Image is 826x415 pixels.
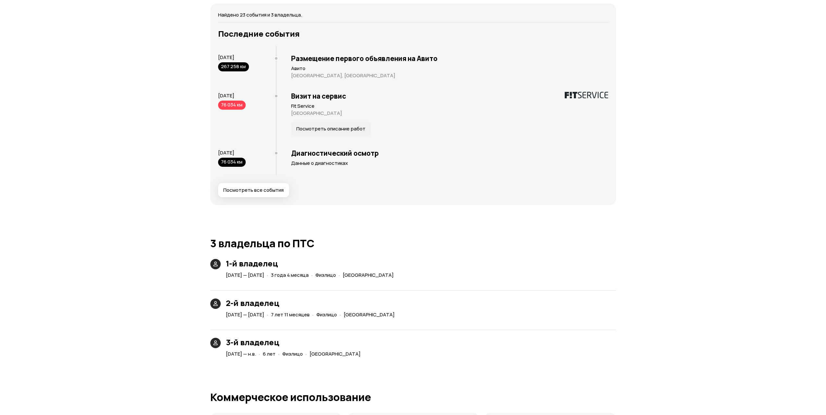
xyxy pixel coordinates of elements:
[291,103,608,109] p: Fit Service
[291,160,608,166] p: Данные о диагностиках
[210,238,616,249] h1: 3 владельца по ПТС
[282,350,303,357] span: Физлицо
[267,270,268,280] span: ·
[226,311,264,318] span: [DATE] — [DATE]
[315,272,336,278] span: Физлицо
[316,311,337,318] span: Физлицо
[226,259,396,268] h3: 1-й владелец
[218,101,246,110] div: 76 034 км
[291,92,608,100] h3: Визит на сервис
[344,311,395,318] span: [GEOGRAPHIC_DATA]
[218,149,234,156] span: [DATE]
[291,122,371,136] button: Посмотреть описание работ
[210,391,616,403] h1: Коммерческое использование
[565,92,608,98] img: logo
[278,348,280,359] span: ·
[343,272,394,278] span: [GEOGRAPHIC_DATA]
[226,272,264,278] span: [DATE] — [DATE]
[291,65,608,72] p: Авито
[310,350,361,357] span: [GEOGRAPHIC_DATA]
[291,72,608,79] p: [GEOGRAPHIC_DATA], [GEOGRAPHIC_DATA]
[226,350,256,357] span: [DATE] — н.в.
[218,29,608,38] h3: Последние события
[218,11,608,18] p: Найдено 23 события и 3 владельца.
[263,350,276,357] span: 6 лет
[339,270,340,280] span: ·
[291,149,608,157] h3: Диагностический осмотр
[291,54,608,63] h3: Размещение первого объявления на Авито
[296,126,365,132] span: Посмотреть описание работ
[223,187,284,193] span: Посмотреть все события
[218,158,246,167] div: 76 034 км
[267,309,268,320] span: ·
[311,270,313,280] span: ·
[291,110,608,116] p: [GEOGRAPHIC_DATA]
[339,309,341,320] span: ·
[218,54,234,61] span: [DATE]
[259,348,260,359] span: ·
[218,92,234,99] span: [DATE]
[226,338,363,347] h3: 3-й владелец
[305,348,307,359] span: ·
[271,311,310,318] span: 7 лет 11 месяцев
[312,309,314,320] span: ·
[271,272,309,278] span: 3 года 4 месяца
[218,62,249,71] div: 267 258 км
[218,183,289,197] button: Посмотреть все события
[226,299,397,308] h3: 2-й владелец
